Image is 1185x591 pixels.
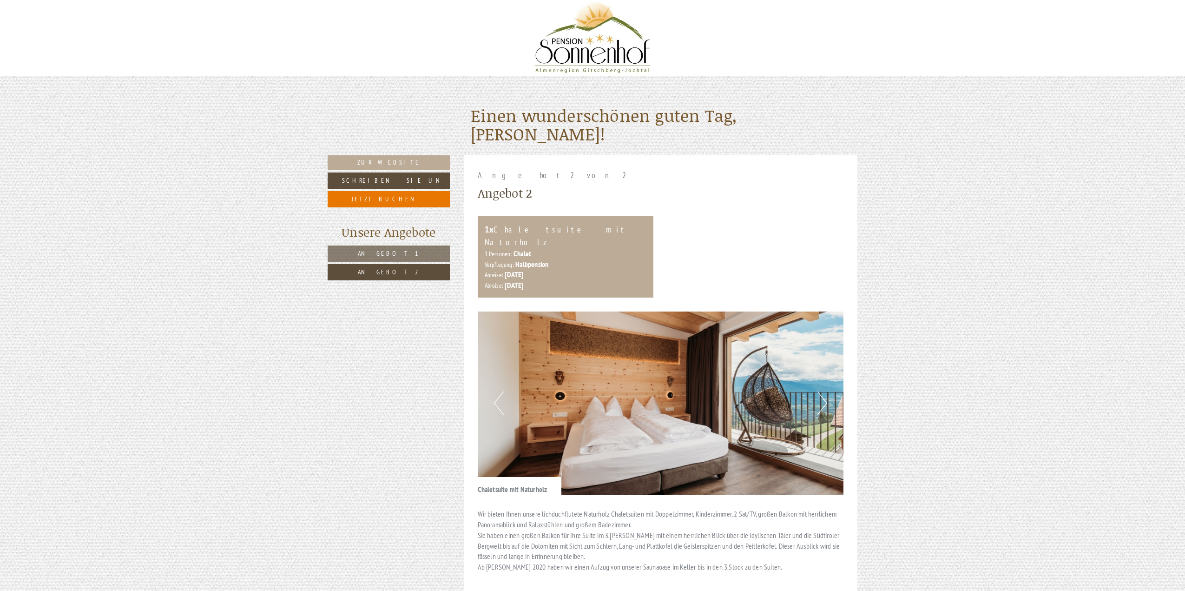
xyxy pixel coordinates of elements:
button: Next [817,392,827,415]
small: Anreise: [485,271,504,279]
b: Halbpension [515,259,548,269]
span: Angebot 2 [358,268,420,276]
a: Jetzt buchen [328,191,450,207]
a: Schreiben Sie uns [328,173,450,189]
div: Angebot 2 [478,185,532,202]
div: Chaletsuite mit Naturholz [485,223,647,248]
b: [DATE] [505,280,523,290]
small: Abreise: [485,281,504,290]
div: Unsere Angebote [328,224,450,241]
span: Angebot 1 [358,249,420,258]
small: Verpflegung: [485,260,514,269]
span: Angebot 2 von 2 [478,170,632,180]
img: image [478,312,844,495]
b: 1x [485,223,494,235]
b: [DATE] [505,270,523,279]
button: Previous [494,392,504,415]
a: Zur Website [328,155,450,170]
small: 3 Personen: [485,250,512,258]
b: Chalet [513,249,531,258]
p: Wir bieten Ihnen unsere lichduchflutete Naturholz Chaletsuiten mit Doppelzimmer, Kinderzimmer, 2 ... [478,509,844,572]
div: Chaletsuite mit Naturholz [478,477,561,495]
h1: Einen wunderschönen guten Tag, [PERSON_NAME]! [471,106,851,143]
